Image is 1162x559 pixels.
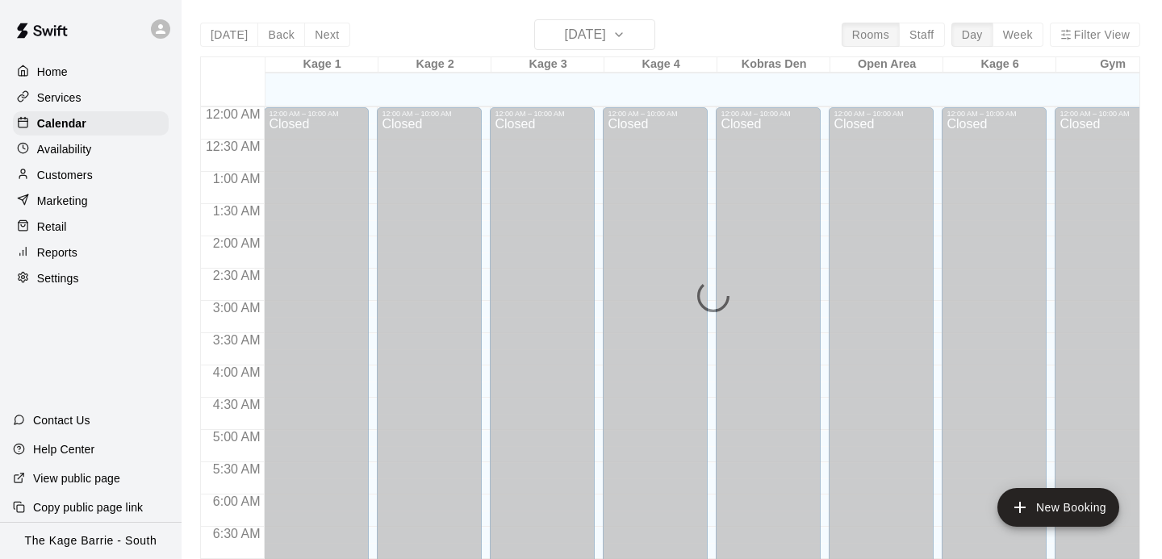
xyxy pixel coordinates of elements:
a: Settings [13,266,169,290]
span: 4:30 AM [209,398,265,411]
div: Kage 6 [943,57,1056,73]
div: Kage 1 [265,57,378,73]
div: 12:00 AM – 10:00 AM [721,110,816,118]
p: Marketing [37,193,88,209]
p: Settings [37,270,79,286]
p: Help Center [33,441,94,457]
a: Services [13,86,169,110]
p: Home [37,64,68,80]
div: 12:00 AM – 10:00 AM [947,110,1042,118]
div: 12:00 AM – 10:00 AM [269,110,364,118]
p: The Kage Barrie - South [25,532,157,549]
div: 12:00 AM – 10:00 AM [495,110,590,118]
a: Customers [13,163,169,187]
a: Home [13,60,169,84]
span: 5:00 AM [209,430,265,444]
a: Availability [13,137,169,161]
span: 3:30 AM [209,333,265,347]
span: 12:30 AM [202,140,265,153]
span: 3:00 AM [209,301,265,315]
a: Marketing [13,189,169,213]
span: 5:30 AM [209,462,265,476]
div: Kage 3 [491,57,604,73]
p: Reports [37,244,77,261]
div: Open Area [830,57,943,73]
p: Retail [37,219,67,235]
span: 2:30 AM [209,269,265,282]
p: Availability [37,141,92,157]
span: 1:30 AM [209,204,265,218]
div: 12:00 AM – 10:00 AM [382,110,477,118]
span: 2:00 AM [209,236,265,250]
button: add [997,488,1119,527]
div: 12:00 AM – 10:00 AM [1060,110,1155,118]
a: Retail [13,215,169,239]
p: Contact Us [33,412,90,428]
div: Kobras Den [717,57,830,73]
p: Copy public page link [33,499,143,515]
span: 4:00 AM [209,365,265,379]
p: Customers [37,167,93,183]
p: View public page [33,470,120,486]
span: 12:00 AM [202,107,265,121]
span: 6:00 AM [209,494,265,508]
span: 1:00 AM [209,172,265,186]
div: Kage 2 [378,57,491,73]
div: Kage 4 [604,57,717,73]
a: Reports [13,240,169,265]
a: Calendar [13,111,169,136]
div: 12:00 AM – 10:00 AM [834,110,929,118]
p: Services [37,90,82,106]
p: Calendar [37,115,86,131]
div: 12:00 AM – 10:00 AM [608,110,703,118]
span: 6:30 AM [209,527,265,540]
